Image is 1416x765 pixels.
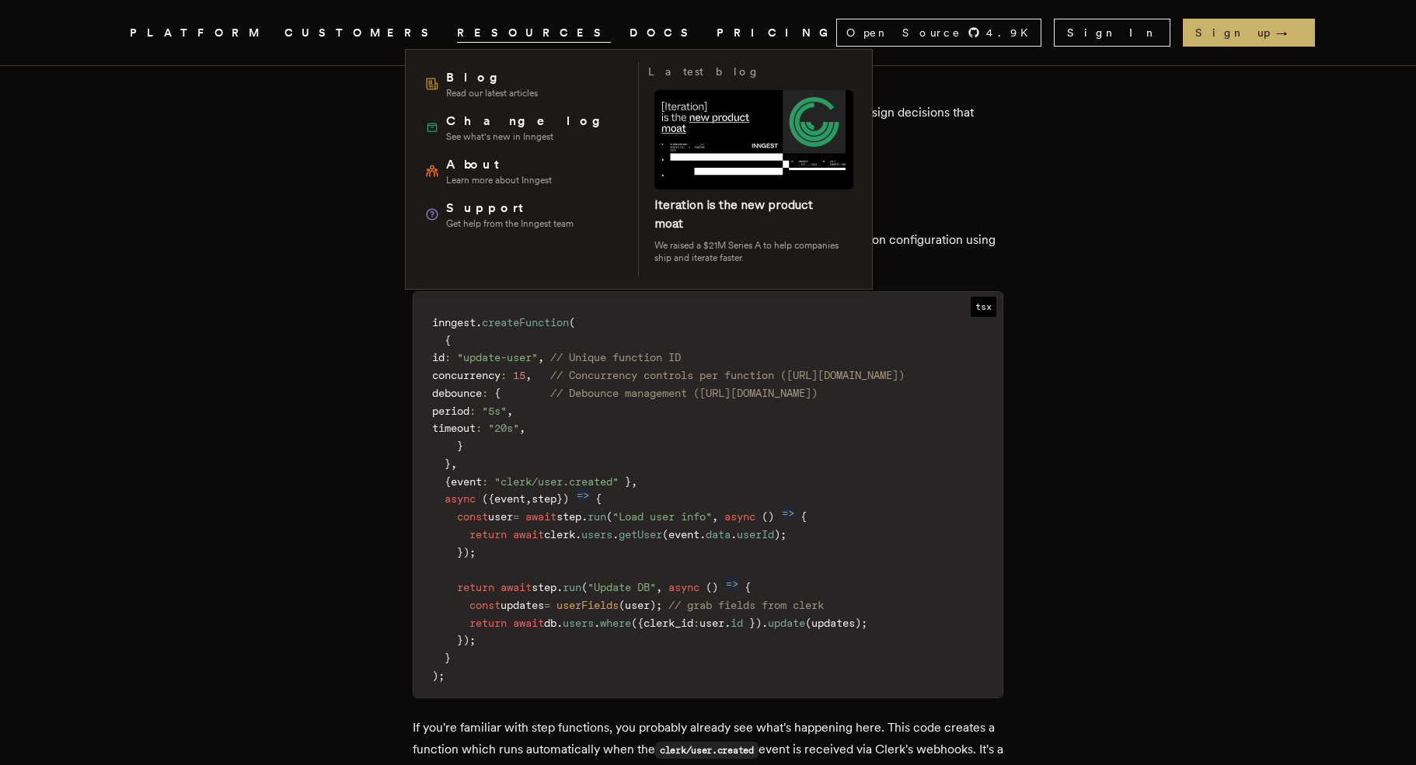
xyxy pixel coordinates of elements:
[630,23,698,43] a: DOCS
[418,149,629,193] a: AboutLearn more about Inngest
[550,351,681,363] span: // Unique function ID
[525,510,556,523] span: await
[544,599,550,611] span: =
[469,617,507,629] span: return
[457,546,463,558] span: }
[469,528,507,541] span: return
[563,617,594,629] span: users
[717,23,836,43] a: PRICING
[446,199,574,217] span: Support
[726,577,738,589] span: =>
[445,492,476,505] span: async
[762,510,768,523] span: (
[500,599,544,611] span: updates
[544,617,556,629] span: db
[482,405,507,417] span: "5s"
[513,510,519,523] span: =
[550,369,905,381] span: // Concurrency controls per function ([URL][DOMAIN_NAME])
[469,634,476,646] span: ;
[451,457,457,470] span: ,
[445,652,451,664] span: }
[556,599,619,611] span: userFields
[650,599,656,611] span: )
[432,405,469,417] span: period
[457,23,611,43] button: RESOURCES
[731,528,737,541] span: .
[457,510,488,523] span: const
[581,581,588,593] span: (
[631,475,637,488] span: ,
[655,742,759,759] code: clerk/user.created
[971,297,996,317] span: tsx
[488,492,494,505] span: {
[699,617,724,629] span: user
[749,617,755,629] span: }
[563,581,581,593] span: run
[538,351,544,363] span: ,
[457,581,494,593] span: return
[451,475,482,488] span: event
[476,422,482,434] span: :
[768,510,774,523] span: )
[482,387,488,399] span: :
[532,492,556,505] span: step
[432,422,476,434] span: timeout
[432,316,476,329] span: inngest
[625,599,650,611] span: user
[668,599,824,611] span: // grab fields from clerk
[446,155,552,174] span: About
[446,130,612,143] span: See what's new in Inngest
[525,369,532,381] span: ,
[445,351,451,363] span: :
[457,634,463,646] span: }
[745,581,751,593] span: {
[469,405,476,417] span: :
[581,528,612,541] span: users
[595,492,602,505] span: {
[500,581,532,593] span: await
[432,387,482,399] span: debounce
[513,369,525,381] span: 15
[445,334,451,346] span: {
[594,617,600,629] span: .
[469,546,476,558] span: ;
[482,475,488,488] span: :
[811,617,855,629] span: updates
[494,475,619,488] span: "clerk/user.created"
[482,492,488,505] span: (
[556,581,563,593] span: .
[507,405,513,417] span: ,
[513,528,544,541] span: await
[532,581,556,593] span: step
[1183,19,1315,47] a: Sign up
[637,617,643,629] span: {
[588,581,656,593] span: "Update DB"
[986,25,1038,40] span: 4.9 K
[556,492,563,505] span: }
[556,510,581,523] span: step
[662,528,668,541] span: (
[631,617,637,629] span: (
[643,617,693,629] span: clerk_id
[712,510,718,523] span: ,
[418,62,629,106] a: BlogRead our latest articles
[780,528,786,541] span: ;
[782,506,794,519] span: =>
[438,669,445,682] span: ;
[706,581,712,593] span: (
[712,581,718,593] span: )
[693,617,699,629] span: :
[648,62,760,81] h3: Latest blog
[569,316,575,329] span: (
[457,351,538,363] span: "update-user"
[768,617,805,629] span: update
[1276,25,1303,40] span: →
[130,23,266,43] span: PLATFORM
[724,510,755,523] span: async
[476,316,482,329] span: .
[563,492,569,505] span: )
[588,510,606,523] span: run
[612,528,619,541] span: .
[846,25,961,40] span: Open Source
[432,369,500,381] span: concurrency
